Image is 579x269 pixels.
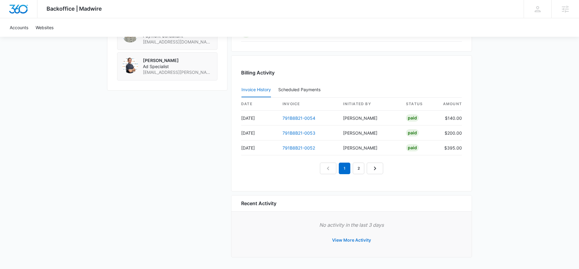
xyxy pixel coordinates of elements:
[406,129,419,136] div: Paid
[438,98,462,111] th: amount
[278,88,323,92] div: Scheduled Payments
[47,5,102,12] span: Backoffice | Madwire
[326,233,377,247] button: View More Activity
[338,98,401,111] th: Initiated By
[339,163,350,174] em: 1
[438,111,462,126] td: $140.00
[401,98,438,111] th: status
[438,140,462,155] td: $395.00
[278,98,338,111] th: invoice
[406,114,419,122] div: Paid
[143,69,212,75] span: [EMAIL_ADDRESS][PERSON_NAME][DOMAIN_NAME]
[241,221,462,229] p: No activity in the last 3 days
[320,163,383,174] nav: Pagination
[241,83,271,97] button: Invoice History
[353,163,364,174] a: Page 2
[338,140,401,155] td: [PERSON_NAME]
[338,126,401,140] td: [PERSON_NAME]
[283,116,315,121] a: 791B8B21-0054
[143,39,212,45] span: [EMAIL_ADDRESS][DOMAIN_NAME]
[241,69,462,76] h3: Billing Activity
[241,200,276,207] h6: Recent Activity
[406,144,419,151] div: Paid
[241,98,278,111] th: date
[241,111,278,126] td: [DATE]
[241,126,278,140] td: [DATE]
[283,130,315,136] a: 791B8B21-0053
[122,57,138,73] img: Chase Hawkinson
[283,145,315,150] a: 791B8B21-0052
[32,18,57,37] a: Websites
[143,64,212,70] span: Ad Specialist
[6,18,32,37] a: Accounts
[143,57,212,64] p: [PERSON_NAME]
[338,111,401,126] td: [PERSON_NAME]
[438,126,462,140] td: $200.00
[367,163,383,174] a: Next Page
[241,140,278,155] td: [DATE]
